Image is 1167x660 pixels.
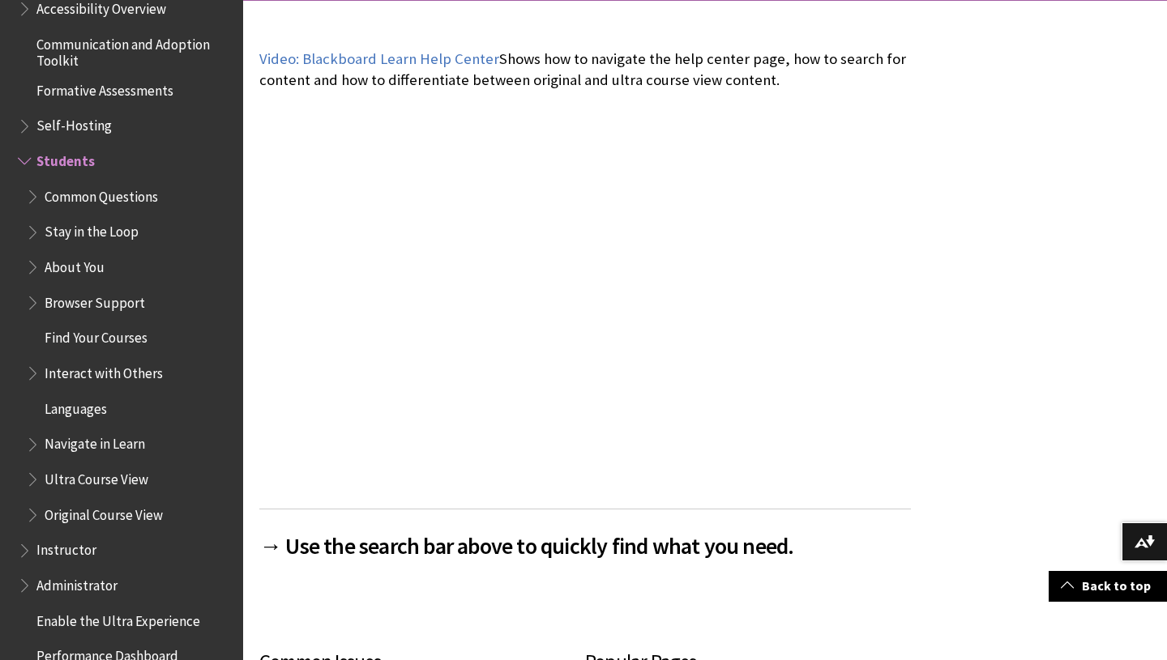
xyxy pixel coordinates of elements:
[259,49,911,91] p: Shows how to navigate the help center page, how to search for content and how to differentiate be...
[36,113,112,134] span: Self-Hosting
[45,183,158,205] span: Common Questions
[36,572,118,594] span: Administrator
[45,395,107,417] span: Languages
[36,537,96,559] span: Instructor
[259,106,911,472] iframe: Blackboard Learn Help Center
[36,607,200,629] span: Enable the Ultra Experience
[45,253,105,275] span: About You
[45,431,145,453] span: Navigate in Learn
[45,289,145,311] span: Browser Support
[45,501,163,523] span: Original Course View
[36,31,232,69] span: Communication and Adoption Toolkit
[259,509,911,563] h2: → Use the search bar above to quickly find what you need.
[45,466,148,488] span: Ultra Course View
[36,147,95,169] span: Students
[45,325,147,347] span: Find Your Courses
[259,49,499,69] a: Video: Blackboard Learn Help Center
[1049,571,1167,601] a: Back to top
[45,219,139,241] span: Stay in the Loop
[36,77,173,99] span: Formative Assessments
[45,360,163,381] span: Interact with Others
